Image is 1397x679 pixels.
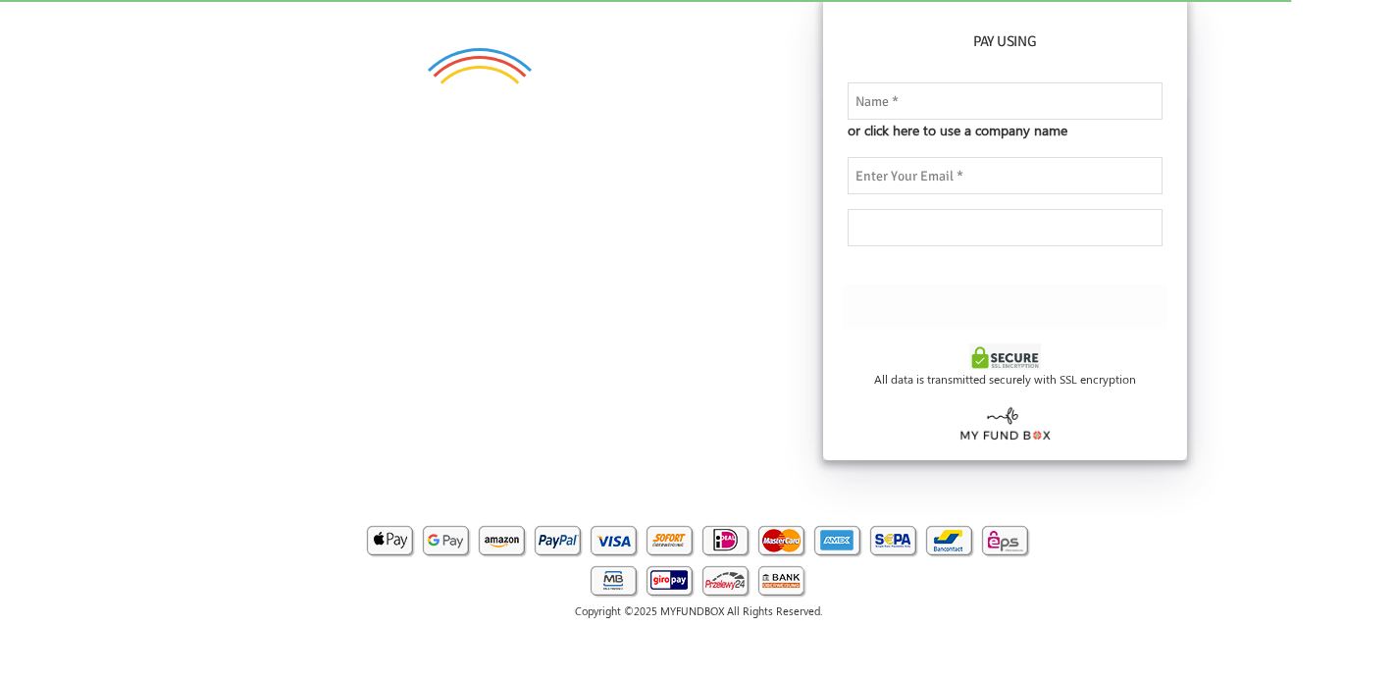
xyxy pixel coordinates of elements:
img: mb Pay [589,559,641,600]
img: sepa Pay [868,519,920,559]
img: american_express Pay [812,519,864,559]
img: banktransfer [756,559,808,600]
img: Apple Pay [365,519,417,559]
h6: Pay using [843,30,1168,53]
img: Amazon [477,519,529,559]
img: Visa [589,519,641,559]
div: All data is transmitted securely with SSL encryption [843,370,1168,388]
span: or click here to use a company name [848,120,1067,141]
img: Mastercard Pay [756,519,808,559]
img: giropay [645,559,697,600]
img: Ideal Pay [700,519,752,559]
img: Bancontact Pay [924,519,976,559]
input: Name * [848,82,1164,120]
img: EPS Pay [980,519,1032,559]
img: Sofort Pay [645,519,697,559]
img: Paypal [533,519,585,559]
img: p24 Pay [700,559,752,600]
input: Enter Your Email * [848,157,1164,194]
span: Copyright © 2025 MYFUNDBOX All Rights Reserved. [575,603,822,618]
img: Google Pay [421,519,473,559]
